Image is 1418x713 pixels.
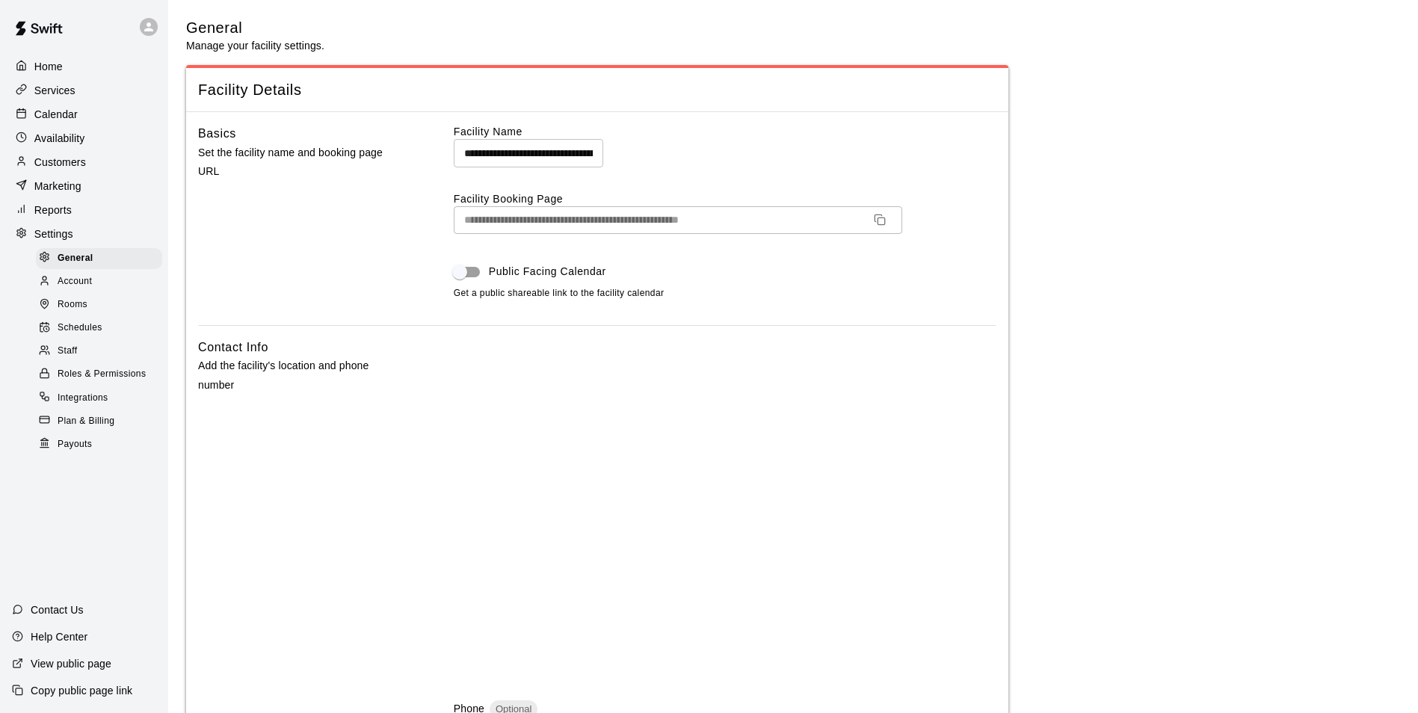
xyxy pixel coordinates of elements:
a: Customers [12,151,156,173]
p: Help Center [31,629,87,644]
span: Schedules [58,321,102,336]
a: Reports [12,199,156,221]
a: Staff [36,340,168,363]
div: Payouts [36,434,162,455]
span: Public Facing Calendar [489,264,606,280]
div: Rooms [36,294,162,315]
a: Integrations [36,386,168,410]
span: Rooms [58,297,87,312]
label: Facility Booking Page [454,191,996,206]
a: Rooms [36,294,168,317]
h6: Basics [198,124,236,143]
span: Staff [58,344,77,359]
a: Marketing [12,175,156,197]
a: Availability [12,127,156,149]
a: Plan & Billing [36,410,168,433]
h5: General [186,18,324,38]
button: Copy URL [868,208,892,232]
p: Customers [34,155,86,170]
p: Add the facility's location and phone number [198,356,406,394]
a: Services [12,79,156,102]
span: Integrations [58,391,108,406]
a: Account [36,270,168,293]
span: Account [58,274,92,289]
h6: Contact Info [198,338,268,357]
span: Plan & Billing [58,414,114,429]
p: Settings [34,226,73,241]
a: Schedules [36,317,168,340]
label: Facility Name [454,124,996,139]
a: Settings [12,223,156,245]
p: Set the facility name and booking page URL [198,143,406,181]
div: Plan & Billing [36,411,162,432]
p: Manage your facility settings. [186,38,324,53]
iframe: Secure address input frame [451,335,999,679]
p: Availability [34,131,85,146]
p: Copy public page link [31,683,132,698]
span: Roles & Permissions [58,367,146,382]
p: Reports [34,203,72,217]
a: Roles & Permissions [36,363,168,386]
div: Account [36,271,162,292]
span: General [58,251,93,266]
div: Integrations [36,388,162,409]
div: Schedules [36,318,162,339]
p: Calendar [34,107,78,122]
div: Staff [36,341,162,362]
p: View public page [31,656,111,671]
p: Contact Us [31,602,84,617]
a: Home [12,55,156,78]
span: Get a public shareable link to the facility calendar [454,286,665,301]
p: Services [34,83,75,98]
p: Home [34,59,63,74]
a: Calendar [12,103,156,126]
p: Marketing [34,179,81,194]
span: Payouts [58,437,92,452]
span: Facility Details [198,80,996,100]
a: General [36,247,168,270]
div: General [36,248,162,269]
a: Payouts [36,433,168,456]
div: Roles & Permissions [36,364,162,385]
